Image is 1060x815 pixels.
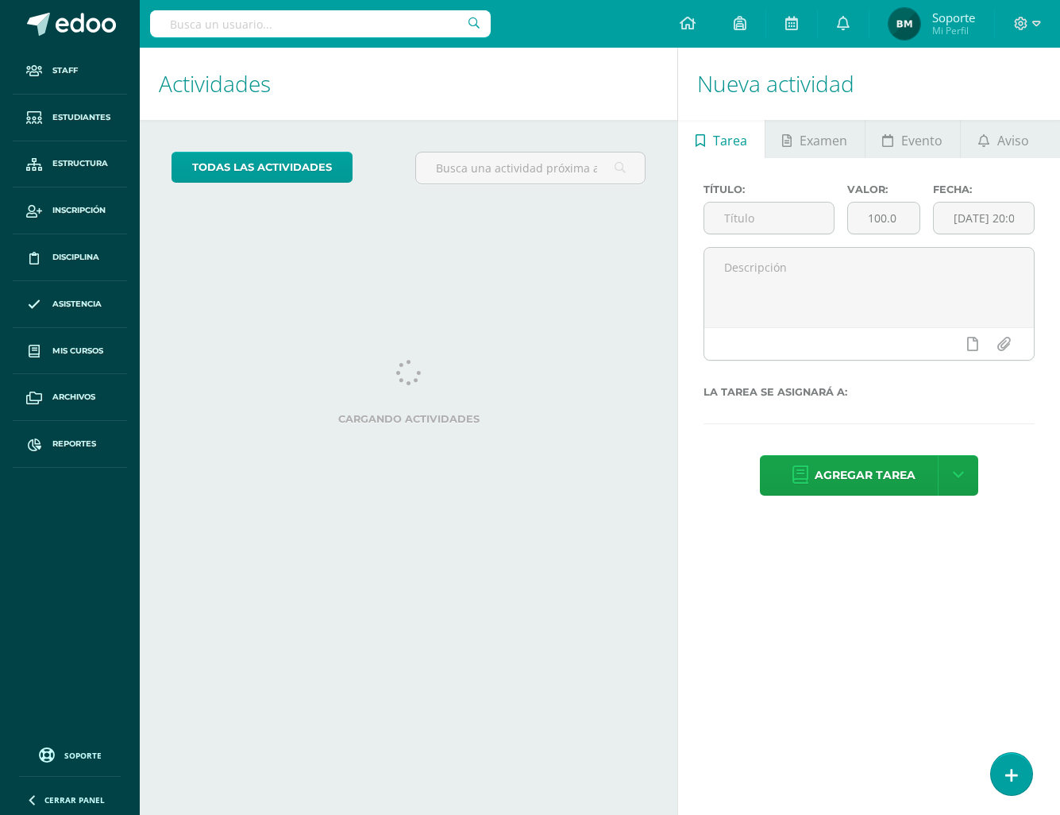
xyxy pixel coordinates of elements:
[678,120,764,158] a: Tarea
[52,391,95,404] span: Archivos
[64,750,102,761] span: Soporte
[172,152,353,183] a: todas las Actividades
[150,10,491,37] input: Busca un usuario...
[932,10,975,25] span: Soporte
[52,251,99,264] span: Disciplina
[52,438,96,450] span: Reportes
[13,48,127,95] a: Staff
[703,386,1035,398] label: La tarea se asignará a:
[933,183,1035,195] label: Fecha:
[765,120,865,158] a: Examen
[159,48,658,120] h1: Actividades
[52,157,108,170] span: Estructura
[13,374,127,421] a: Archivos
[13,234,127,281] a: Disciplina
[703,183,834,195] label: Título:
[713,122,747,160] span: Tarea
[848,203,919,234] input: Puntos máximos
[13,421,127,468] a: Reportes
[997,122,1029,160] span: Aviso
[704,203,833,234] input: Título
[52,64,78,77] span: Staff
[865,120,960,158] a: Evento
[13,95,127,141] a: Estudiantes
[961,120,1046,158] a: Aviso
[52,298,102,311] span: Asistencia
[52,345,103,357] span: Mis cursos
[901,122,942,160] span: Evento
[52,204,106,217] span: Inscripción
[815,456,915,495] span: Agregar tarea
[13,281,127,328] a: Asistencia
[934,203,1034,234] input: Fecha de entrega
[697,48,1041,120] h1: Nueva actividad
[44,794,105,805] span: Cerrar panel
[800,122,847,160] span: Examen
[19,744,121,765] a: Soporte
[416,153,646,183] input: Busca una actividad próxima aquí...
[52,111,110,124] span: Estudiantes
[13,328,127,375] a: Mis cursos
[932,24,975,37] span: Mi Perfil
[13,187,127,234] a: Inscripción
[847,183,920,195] label: Valor:
[13,141,127,188] a: Estructura
[888,8,920,40] img: 124947c2b8f52875b6fcaf013d3349fe.png
[172,413,646,425] label: Cargando actividades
